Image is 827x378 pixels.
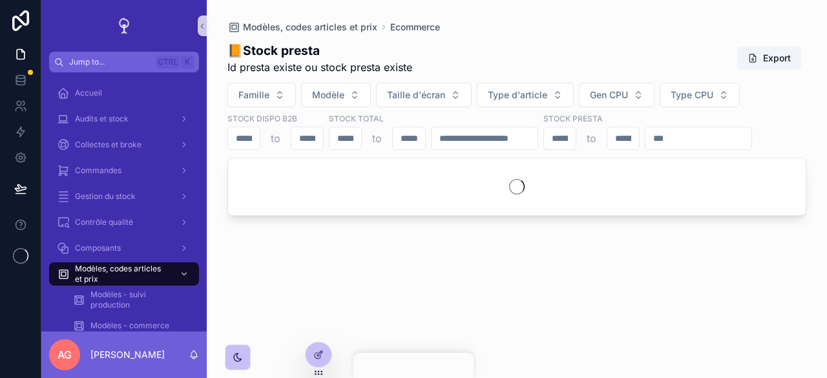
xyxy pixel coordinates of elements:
button: Select Button [301,83,371,107]
button: Select Button [227,83,296,107]
span: Type CPU [671,89,713,101]
a: Ecommerce [390,21,440,34]
span: Modèles, codes articles et prix [75,264,169,284]
span: Gestion du stock [75,191,136,202]
p: to [271,131,280,146]
div: scrollable content [41,72,207,331]
span: Modèles - commerce [90,320,169,331]
span: Audits et stock [75,114,129,124]
p: [PERSON_NAME] [90,348,165,361]
span: Gen CPU [590,89,628,101]
img: App logo [114,16,134,36]
button: Select Button [477,83,574,107]
a: Modèles, codes articles et prix [227,21,377,34]
label: Stock total [329,112,384,124]
a: Contrôle qualité [49,211,199,234]
span: Accueil [75,88,102,98]
span: Taille d'écran [387,89,445,101]
a: Accueil [49,81,199,105]
span: Ctrl [156,56,180,68]
a: Commandes [49,159,199,182]
span: Jump to... [69,57,151,67]
p: to [372,131,382,146]
label: Stock dispo B2B [227,112,297,124]
p: to [587,131,596,146]
a: Gestion du stock [49,185,199,208]
span: Famille [238,89,269,101]
a: Audits et stock [49,107,199,131]
a: Modèles - suivi production [65,288,199,311]
a: Collectes et broke [49,133,199,156]
span: AG [58,347,72,362]
span: Collectes et broke [75,140,141,150]
button: Select Button [660,83,740,107]
button: Select Button [376,83,472,107]
span: Composants [75,243,121,253]
span: Type d'article [488,89,547,101]
span: K [182,57,193,67]
span: Id presta existe ou stock presta existe [227,59,412,75]
a: Modèles - commerce [65,314,199,337]
button: Select Button [579,83,654,107]
span: Contrôle qualité [75,217,133,227]
span: Modèles - suivi production [90,289,186,310]
a: Modèles, codes articles et prix [49,262,199,286]
span: Commandes [75,165,121,176]
span: Modèle [312,89,344,101]
a: Composants [49,236,199,260]
span: Modèles, codes articles et prix [243,21,377,34]
h1: 📙Stock presta [227,41,412,59]
button: Export [737,47,801,70]
button: Jump to...CtrlK [49,52,199,72]
label: Stock presta [543,112,603,124]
